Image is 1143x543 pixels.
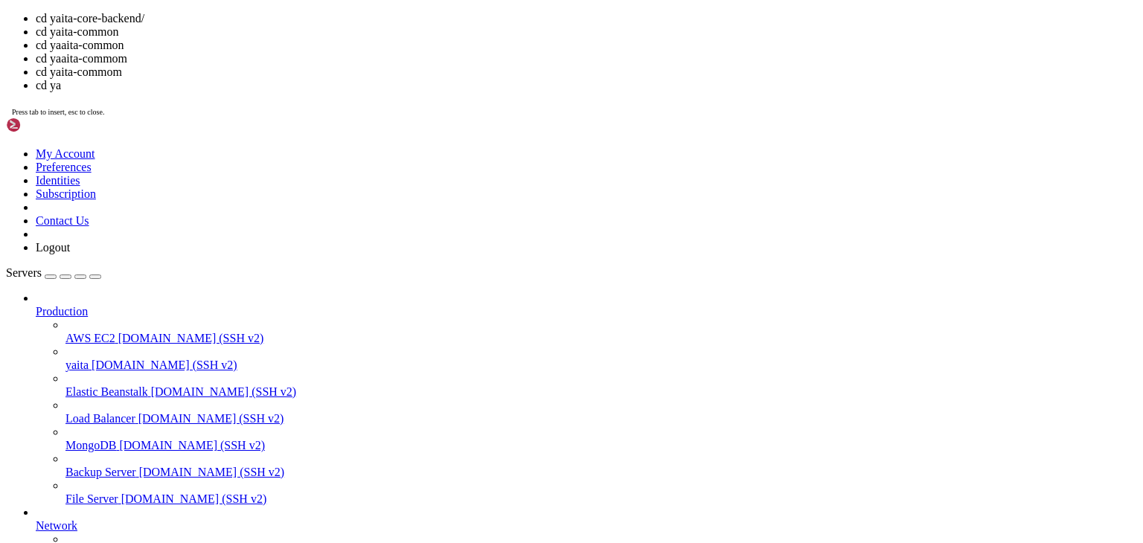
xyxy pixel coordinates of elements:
li: yaita [DOMAIN_NAME] (SSH v2) [65,345,1137,372]
span: ~ [143,385,149,397]
x-row: olving eureka endpoints via configuration [6,322,949,335]
x-row: [DATE] 12:27:47 ip-172-31-91-17 bash[777038]: at org.apache.[PERSON_NAME].core.StandardHostValve.... [6,120,949,132]
x-row: [DATE] 12:27:47 ip-172-31-91-17 bash[777038]: at [DOMAIN_NAME](SocketProcessorBase.java:52) [6,221,949,234]
x-row: [DATE] 12:27:47 ip-172-31-91-17 bash[777038]: at org.apache.coyote.http11.Http11Processor.service... [6,170,949,183]
span: [DOMAIN_NAME] (SSH v2) [119,439,265,452]
span: [DOMAIN_NAME] (SSH v2) [138,412,284,425]
li: cd yaita-common [36,25,1137,39]
a: Load Balancer [DOMAIN_NAME] (SSH v2) [65,412,1137,425]
span: Elastic Beanstalk [65,385,148,398]
span: [DOMAIN_NAME] (SSH v2) [92,359,237,371]
span: yaita-core-backend [6,423,113,435]
span: [DOMAIN_NAME] (SSH v2) [121,492,267,505]
x-row: : $ ^C [6,347,949,360]
x-row: [DATE] 12:27:47 ip-172-31-91-17 bash[777038]: at org.apache.[PERSON_NAME].valves.ErrorReportValve... [6,132,949,145]
span: ubuntu@ip-172-31-91-17 [6,360,137,372]
a: Identities [36,174,80,187]
li: cd yaaita-common [36,39,1137,52]
x-row: ^C [6,335,949,347]
x-row: [DATE] 12:27:47 ip-172-31-91-17 bash[777038]: at org.apache.coyote.AbstractProtocol$ConnectionHan... [6,196,949,208]
span: Press tab to insert, esc to close. [12,108,104,116]
a: Backup Server [DOMAIN_NAME] (SSH v2) [65,466,1137,479]
li: Load Balancer [DOMAIN_NAME] (SSH v2) [65,399,1137,425]
span: ~ [143,360,149,372]
a: My Account [36,147,95,160]
li: cd yaita-core-backend/ [36,12,1137,25]
x-row: [DATE] 12:27:47 ip-172-31-91-17 bash[777038]: at org.springframework.web.filter.OncePerRequestFil... [6,31,949,44]
li: File Server [DOMAIN_NAME] (SSH v2) [65,479,1137,506]
li: MongoDB [DOMAIN_NAME] (SSH v2) [65,425,1137,452]
a: File Server [DOMAIN_NAME] (SSH v2) [65,492,1137,506]
x-row: [DATE] 12:27:47 ip-172-31-91-17 bash[777038]: at org.apache.tomcat.util.net.NioEndpoint$SocketPro... [6,208,949,221]
a: Subscription [36,187,96,200]
li: Elastic Beanstalk [DOMAIN_NAME] (SSH v2) [65,372,1137,399]
x-row: [DATE] 12:27:47 ip-172-31-91-17 bash[777038]: at org.apache.[PERSON_NAME].core.StandardWrapperVal... [6,82,949,94]
span: Network [36,519,77,532]
span: MongoDB [65,439,116,452]
x-row: [DATE] 12:27:47 ip-172-31-91-17 bash[777038]: at org.apache.tomcat.util.threads.TaskThread$[DOMAI... [6,259,949,271]
a: AWS EC2 [DOMAIN_NAME] (SSH v2) [65,332,1137,345]
x-row: : $ ls [6,411,949,423]
a: MongoDB [DOMAIN_NAME] (SSH v2) [65,439,1137,452]
span: ubuntu@ip-172-31-91-17 [6,347,137,359]
a: Network [36,519,1137,533]
x-row: [DATE] 12:29:43 ip-172-31-91-17 bash[777038]: [DATE] 12:29:43 [AsyncResolver-bootstrap-executor-0... [6,284,949,297]
li: AWS EC2 [DOMAIN_NAME] (SSH v2) [65,318,1137,345]
span: ~ [143,398,149,410]
x-row: : $ cd ya [6,436,949,449]
x-row: [DATE] 12:27:47 ip-172-31-91-17 bash[777038]: at org.apache.tomcat.util.threads.ThreadPoolExecuto... [6,246,949,259]
span: File Server [65,492,118,505]
li: cd ya [36,79,1137,92]
x-row: [DATE] 12:27:47 ip-172-31-91-17 bash[777038]: at org.apache.[PERSON_NAME].authenticator.Authentic... [6,107,949,120]
li: cd yaita-commom [36,65,1137,79]
span: [DOMAIN_NAME] (SSH v2) [151,385,297,398]
span: Production [36,305,88,318]
span: [DOMAIN_NAME] (SSH v2) [118,332,264,344]
li: Production [36,292,1137,506]
x-row: : $ ^C [6,360,949,373]
x-row: [DATE] 12:27:47 ip-172-31-91-17 bash[777038]: at org.apache.tomcat.util.threads.ThreadPoolExecuto... [6,234,949,246]
span: ubuntu@ip-172-31-91-17 [6,398,137,410]
x-row: [DATE] 12:27:47 ip-172-31-91-17 bash[777038]: at java.base/[DOMAIN_NAME](Thread.java:840) [6,271,949,284]
span: yaita [65,359,89,371]
span: Servers [6,266,42,279]
span: ~ [143,436,149,448]
span: Load Balancer [65,412,135,425]
span: ~ [143,373,149,385]
x-row: [DATE] 12:34:43 ip-172-31-91-17 bash[777038]: [DATE] 12:34:43 [AsyncResolver-bootstrap-executor-0... [6,309,949,322]
a: Servers [6,266,101,279]
a: Production [36,305,1137,318]
li: Backup Server [DOMAIN_NAME] (SSH v2) [65,452,1137,479]
span: ~ [143,411,149,422]
a: yaita [DOMAIN_NAME] (SSH v2) [65,359,1137,372]
span: ubuntu@ip-172-31-91-17 [6,411,137,422]
span: ubuntu@ip-172-31-91-17 [6,385,137,397]
span: [DOMAIN_NAME] (SSH v2) [139,466,285,478]
span: ~ [143,347,149,359]
a: Elastic Beanstalk [DOMAIN_NAME] (SSH v2) [65,385,1137,399]
span: ubuntu@ip-172-31-91-17 [6,436,137,448]
x-row: : $ ^C [6,398,949,411]
x-row: [DATE] 12:27:47 ip-172-31-91-17 bash[777038]: at org.apache.[PERSON_NAME].core.StandardContextVal... [6,94,949,107]
x-row: [DATE] 12:27:47 ip-172-31-91-17 bash[777038]: at org.springframework.web.filter.CharacterEncoding... [6,6,949,19]
x-row: [DATE] 12:27:47 ip-172-31-91-17 bash[777038]: at org.apache.[PERSON_NAME].core.ApplicationFilterC... [6,44,949,57]
x-row: er.java:201) [6,19,949,31]
a: Logout [36,241,70,254]
x-row: [DATE] 12:27:47 ip-172-31-91-17 bash[777038]: at org.apache.[PERSON_NAME].core.StandardEngineValv... [6,145,949,158]
x-row: : $ ^C [6,385,949,398]
a: Contact Us [36,214,89,227]
x-row: : $ ^C [6,373,949,385]
a: Preferences [36,161,92,173]
div: (31, 34) [200,436,206,449]
x-row: [DATE] 12:27:47 ip-172-31-91-17 bash[777038]: at org.apache.[PERSON_NAME].core.ApplicationFilterC... [6,69,949,82]
x-row: olving eureka endpoints via configuration [6,297,949,309]
x-row: 174) [6,57,949,69]
span: AWS EC2 [65,332,115,344]
span: ubuntu@ip-172-31-91-17 [6,373,137,385]
li: cd yaaita-commom [36,52,1137,65]
x-row: [DATE] 12:27:47 ip-172-31-91-17 bash[777038]: at org.apache.coyote.AbstractProcessorLight.process... [6,183,949,196]
x-row: [DATE] 12:27:47 ip-172-31-91-17 bash[777038]: at org.apache.[PERSON_NAME].connector.CoyoteAdapter... [6,158,949,170]
img: Shellngn [6,118,92,132]
span: Backup Server [65,466,136,478]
